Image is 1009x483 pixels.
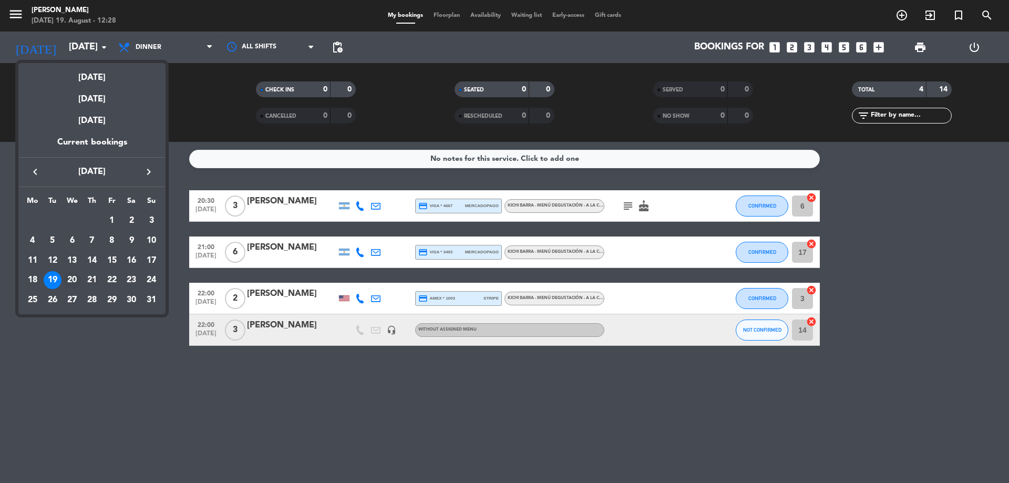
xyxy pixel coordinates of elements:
div: 7 [83,232,101,250]
td: August 18, 2025 [23,270,43,290]
div: 13 [63,252,81,270]
td: August 29, 2025 [102,290,122,310]
td: August 5, 2025 [43,231,63,251]
td: August 20, 2025 [62,270,82,290]
th: Wednesday [62,195,82,211]
td: AUG [23,211,102,231]
div: Current bookings [18,136,166,157]
button: keyboard_arrow_right [139,165,158,179]
div: [DATE] [18,63,166,85]
i: keyboard_arrow_left [29,166,42,178]
td: August 2, 2025 [122,211,142,231]
td: August 26, 2025 [43,290,63,310]
div: 26 [44,291,61,309]
div: 31 [142,291,160,309]
div: 5 [44,232,61,250]
div: 6 [63,232,81,250]
div: 29 [103,291,121,309]
td: August 15, 2025 [102,251,122,271]
td: August 7, 2025 [82,231,102,251]
div: 28 [83,291,101,309]
td: August 30, 2025 [122,290,142,310]
div: 12 [44,252,61,270]
td: August 19, 2025 [43,270,63,290]
div: 24 [142,271,160,289]
td: August 4, 2025 [23,231,43,251]
td: August 10, 2025 [141,231,161,251]
div: [DATE] [18,85,166,106]
td: August 12, 2025 [43,251,63,271]
td: August 21, 2025 [82,270,102,290]
div: 19 [44,271,61,289]
td: August 31, 2025 [141,290,161,310]
i: keyboard_arrow_right [142,166,155,178]
div: 9 [122,232,140,250]
td: August 16, 2025 [122,251,142,271]
div: 4 [24,232,42,250]
td: August 6, 2025 [62,231,82,251]
div: 8 [103,232,121,250]
th: Friday [102,195,122,211]
td: August 22, 2025 [102,270,122,290]
div: 17 [142,252,160,270]
div: 20 [63,271,81,289]
div: 1 [103,212,121,230]
div: 16 [122,252,140,270]
div: 15 [103,252,121,270]
td: August 25, 2025 [23,290,43,310]
td: August 1, 2025 [102,211,122,231]
td: August 24, 2025 [141,270,161,290]
td: August 27, 2025 [62,290,82,310]
div: 3 [142,212,160,230]
div: 14 [83,252,101,270]
div: 25 [24,291,42,309]
td: August 28, 2025 [82,290,102,310]
th: Thursday [82,195,102,211]
td: August 14, 2025 [82,251,102,271]
td: August 8, 2025 [102,231,122,251]
div: [DATE] [18,106,166,136]
th: Tuesday [43,195,63,211]
td: August 13, 2025 [62,251,82,271]
td: August 17, 2025 [141,251,161,271]
span: [DATE] [45,165,139,179]
th: Sunday [141,195,161,211]
td: August 9, 2025 [122,231,142,251]
div: 30 [122,291,140,309]
div: 10 [142,232,160,250]
th: Monday [23,195,43,211]
div: 18 [24,271,42,289]
div: 11 [24,252,42,270]
td: August 11, 2025 [23,251,43,271]
td: August 3, 2025 [141,211,161,231]
div: 22 [103,271,121,289]
div: 27 [63,291,81,309]
div: 21 [83,271,101,289]
div: 2 [122,212,140,230]
button: keyboard_arrow_left [26,165,45,179]
td: August 23, 2025 [122,270,142,290]
div: 23 [122,271,140,289]
th: Saturday [122,195,142,211]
